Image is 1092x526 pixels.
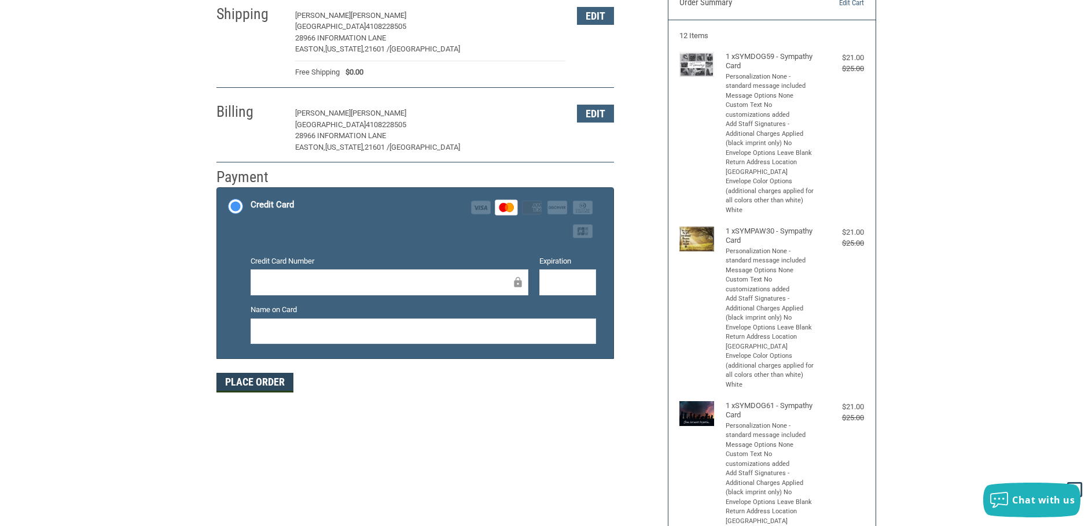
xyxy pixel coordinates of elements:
span: [GEOGRAPHIC_DATA] [389,45,460,53]
div: $21.00 [818,52,864,64]
li: Envelope Options Leave Blank [726,323,815,333]
li: Envelope Color Options (additional charges applied for all colors other than white) White [726,351,815,390]
li: Envelope Options Leave Blank [726,498,815,508]
button: Chat with us [983,483,1080,517]
h3: 12 Items [679,31,864,40]
span: 21601 / [365,45,389,53]
li: Message Options None [726,440,815,450]
li: Envelope Color Options (additional charges applied for all colors other than white) White [726,177,815,215]
div: $21.00 [818,227,864,238]
span: [US_STATE], [325,143,365,151]
span: 21601 / [365,143,389,151]
li: Add Staff Signatures - Additional Charges Applied (black imprint only) No [726,469,815,498]
span: 28966 Information Lane [295,131,386,140]
h2: Payment [216,168,284,187]
div: $21.00 [818,401,864,413]
li: Custom Text No customizations added [726,275,815,294]
div: $25.00 [818,63,864,75]
li: Message Options None [726,91,815,101]
h4: 1 x SYMDOG59 - Sympathy Card [726,52,815,71]
li: Message Options None [726,266,815,276]
li: Envelope Options Leave Blank [726,149,815,158]
label: Credit Card Number [251,255,528,267]
button: Edit [577,7,614,25]
li: Personalization None - standard message included [726,421,815,440]
span: [GEOGRAPHIC_DATA] [389,143,460,151]
span: [PERSON_NAME] [351,11,406,20]
span: 28966 Information Lane [295,34,386,42]
h4: 1 x SYMDOG61 - Sympathy Card [726,401,815,420]
h2: Shipping [216,5,284,24]
span: $0.00 [340,66,363,78]
li: Return Address Location [GEOGRAPHIC_DATA] [726,332,815,351]
li: Custom Text No customizations added [726,101,815,120]
div: $25.00 [818,238,864,249]
li: Add Staff Signatures - Additional Charges Applied (black imprint only) No [726,120,815,149]
li: Add Staff Signatures - Additional Charges Applied (black imprint only) No [726,294,815,323]
button: Edit [577,105,614,123]
span: 4108228505 [366,120,406,129]
button: Place Order [216,373,293,392]
span: Chat with us [1012,494,1075,506]
h4: 1 x SYMPAW30 - Sympathy Card [726,227,815,246]
span: [PERSON_NAME] [351,109,406,117]
li: Return Address Location [GEOGRAPHIC_DATA] [726,507,815,526]
label: Expiration [539,255,596,267]
li: Personalization None - standard message included [726,247,815,266]
span: [PERSON_NAME] [295,109,351,117]
span: [PERSON_NAME] [295,11,351,20]
span: [GEOGRAPHIC_DATA] [295,22,366,31]
li: Custom Text No customizations added [726,450,815,469]
span: [US_STATE], [325,45,365,53]
div: Credit Card [251,195,294,214]
span: Easton, [295,45,325,53]
span: 4108228505 [366,22,406,31]
label: Name on Card [251,304,596,316]
li: Personalization None - standard message included [726,72,815,91]
h2: Billing [216,102,284,121]
div: $25.00 [818,412,864,424]
span: [GEOGRAPHIC_DATA] [295,120,366,129]
li: Return Address Location [GEOGRAPHIC_DATA] [726,158,815,177]
span: Easton, [295,143,325,151]
span: Free Shipping [295,66,340,78]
